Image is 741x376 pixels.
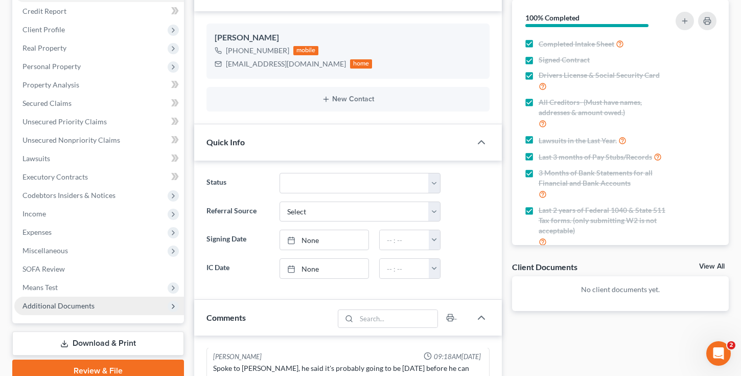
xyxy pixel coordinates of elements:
div: mobile [293,46,319,55]
span: Lawsuits in the Last Year. [539,136,617,146]
span: Executory Contracts [22,172,88,181]
a: None [280,259,368,278]
p: No client documents yet. [520,284,721,295]
div: [EMAIL_ADDRESS][DOMAIN_NAME] [226,59,346,69]
span: Last 2 years of Federal 1040 & State 511 Tax forms. (only submitting W2 is not acceptable) [539,205,666,236]
div: [PERSON_NAME] [213,352,262,362]
span: Income [22,209,46,218]
label: IC Date [201,258,275,279]
span: Lawsuits [22,154,50,163]
span: Additional Documents [22,301,95,310]
span: Completed Intake Sheet [539,39,614,49]
span: 2 [727,341,735,349]
div: [PERSON_NAME] [215,32,481,44]
label: Signing Date [201,230,275,250]
span: Client Profile [22,25,65,34]
a: Property Analysis [14,76,184,94]
span: Codebtors Insiders & Notices [22,191,115,200]
label: Referral Source [201,202,275,222]
a: Credit Report [14,2,184,20]
a: Lawsuits [14,149,184,168]
div: Client Documents [512,261,577,272]
span: Comments [206,313,246,322]
input: -- : -- [380,259,429,278]
span: Personal Property [22,62,81,71]
span: Unsecured Nonpriority Claims [22,136,120,144]
strong: 100% Completed [525,13,580,22]
iframe: Intercom live chat [706,341,731,366]
span: Expenses [22,228,52,236]
span: SOFA Review [22,264,65,273]
a: None [280,230,368,250]
span: Signed Contract [539,55,590,65]
span: Secured Claims [22,99,72,107]
div: home [350,59,373,69]
a: Executory Contracts [14,168,184,186]
a: SOFA Review [14,260,184,278]
label: Status [201,173,275,193]
span: Quick Info [206,137,245,147]
a: Unsecured Priority Claims [14,113,184,131]
span: Drivers License & Social Security Card [539,70,660,80]
input: -- : -- [380,230,429,250]
div: [PHONE_NUMBER] [226,46,289,56]
span: Unsecured Priority Claims [22,117,107,126]
span: 3 Months of Bank Statements for all Financial and Bank Accounts [539,168,666,188]
span: Last 3 months of Pay Stubs/Records [539,152,652,162]
a: Unsecured Nonpriority Claims [14,131,184,149]
span: Means Test [22,283,58,292]
a: View All [699,263,725,270]
span: 09:18AM[DATE] [434,352,481,362]
a: Download & Print [12,331,184,356]
input: Search... [356,310,437,327]
button: New Contact [215,95,481,103]
span: Property Analysis [22,80,79,89]
span: All Creditors- (Must have names, addresses & amount owed.) [539,97,666,118]
span: Miscellaneous [22,246,68,255]
a: Secured Claims [14,94,184,113]
span: Real Property [22,43,66,52]
span: Credit Report [22,7,66,15]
